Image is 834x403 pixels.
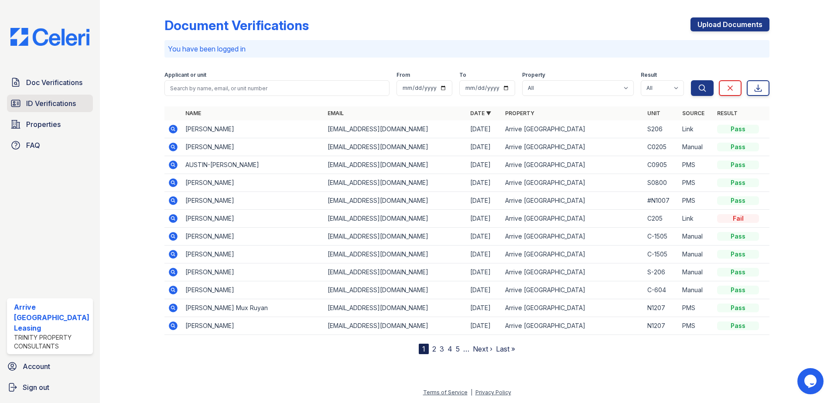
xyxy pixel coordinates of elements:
td: [EMAIL_ADDRESS][DOMAIN_NAME] [324,210,467,228]
span: Sign out [23,382,49,393]
td: [EMAIL_ADDRESS][DOMAIN_NAME] [324,120,467,138]
a: Sign out [3,379,96,396]
a: Doc Verifications [7,74,93,91]
td: [DATE] [467,281,502,299]
div: Trinity Property Consultants [14,333,89,351]
a: Last » [496,345,515,353]
td: [DATE] [467,263,502,281]
div: Document Verifications [164,17,309,33]
a: Result [717,110,738,116]
a: Properties [7,116,93,133]
td: [EMAIL_ADDRESS][DOMAIN_NAME] [324,281,467,299]
td: Link [679,210,714,228]
div: 1 [419,344,429,354]
td: [EMAIL_ADDRESS][DOMAIN_NAME] [324,228,467,246]
label: Result [641,72,657,79]
td: S0800 [644,174,679,192]
div: Pass [717,196,759,205]
td: [PERSON_NAME] [182,228,325,246]
a: ID Verifications [7,95,93,112]
td: [EMAIL_ADDRESS][DOMAIN_NAME] [324,299,467,317]
td: [DATE] [467,228,502,246]
div: Pass [717,143,759,151]
a: 4 [448,345,452,353]
td: C205 [644,210,679,228]
td: [PERSON_NAME] [182,120,325,138]
td: AUSTIN-[PERSON_NAME] [182,156,325,174]
td: Arrive [GEOGRAPHIC_DATA] [502,317,644,335]
td: [EMAIL_ADDRESS][DOMAIN_NAME] [324,156,467,174]
a: Source [682,110,704,116]
a: Upload Documents [690,17,769,31]
div: Pass [717,321,759,330]
td: Manual [679,263,714,281]
td: N1207 [644,317,679,335]
td: C0205 [644,138,679,156]
iframe: chat widget [797,368,825,394]
td: Arrive [GEOGRAPHIC_DATA] [502,192,644,210]
div: Pass [717,161,759,169]
a: Privacy Policy [475,389,511,396]
span: ID Verifications [26,98,76,109]
td: [PERSON_NAME] [182,317,325,335]
td: C-1505 [644,228,679,246]
td: N1207 [644,299,679,317]
span: … [463,344,469,354]
td: [PERSON_NAME] [182,246,325,263]
td: [DATE] [467,210,502,228]
a: Property [505,110,534,116]
td: [DATE] [467,138,502,156]
a: Email [328,110,344,116]
a: Next › [473,345,492,353]
div: Pass [717,250,759,259]
td: [DATE] [467,192,502,210]
a: Unit [647,110,660,116]
td: [EMAIL_ADDRESS][DOMAIN_NAME] [324,138,467,156]
td: Arrive [GEOGRAPHIC_DATA] [502,263,644,281]
td: [EMAIL_ADDRESS][DOMAIN_NAME] [324,263,467,281]
td: Manual [679,246,714,263]
td: S206 [644,120,679,138]
span: Doc Verifications [26,77,82,88]
td: [DATE] [467,174,502,192]
td: [DATE] [467,246,502,263]
td: Link [679,120,714,138]
td: Arrive [GEOGRAPHIC_DATA] [502,120,644,138]
div: Fail [717,214,759,223]
a: 3 [440,345,444,353]
div: Pass [717,232,759,241]
td: [DATE] [467,156,502,174]
div: | [471,389,472,396]
label: Property [522,72,545,79]
img: CE_Logo_Blue-a8612792a0a2168367f1c8372b55b34899dd931a85d93a1a3d3e32e68fde9ad4.png [3,28,96,46]
label: Applicant or unit [164,72,206,79]
div: Pass [717,125,759,133]
td: [DATE] [467,317,502,335]
td: Arrive [GEOGRAPHIC_DATA] [502,281,644,299]
input: Search by name, email, or unit number [164,80,390,96]
td: Manual [679,138,714,156]
td: PMS [679,174,714,192]
td: [PERSON_NAME] [182,174,325,192]
div: Pass [717,304,759,312]
td: C-1505 [644,246,679,263]
td: PMS [679,299,714,317]
td: Arrive [GEOGRAPHIC_DATA] [502,299,644,317]
td: [PERSON_NAME] [182,192,325,210]
td: Arrive [GEOGRAPHIC_DATA] [502,174,644,192]
label: From [396,72,410,79]
a: 5 [456,345,460,353]
a: 2 [432,345,436,353]
td: Arrive [GEOGRAPHIC_DATA] [502,228,644,246]
td: PMS [679,317,714,335]
span: Account [23,361,50,372]
p: You have been logged in [168,44,766,54]
td: [PERSON_NAME] [182,263,325,281]
a: Date ▼ [470,110,491,116]
span: Properties [26,119,61,130]
div: Pass [717,286,759,294]
a: Name [185,110,201,116]
label: To [459,72,466,79]
td: Arrive [GEOGRAPHIC_DATA] [502,210,644,228]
